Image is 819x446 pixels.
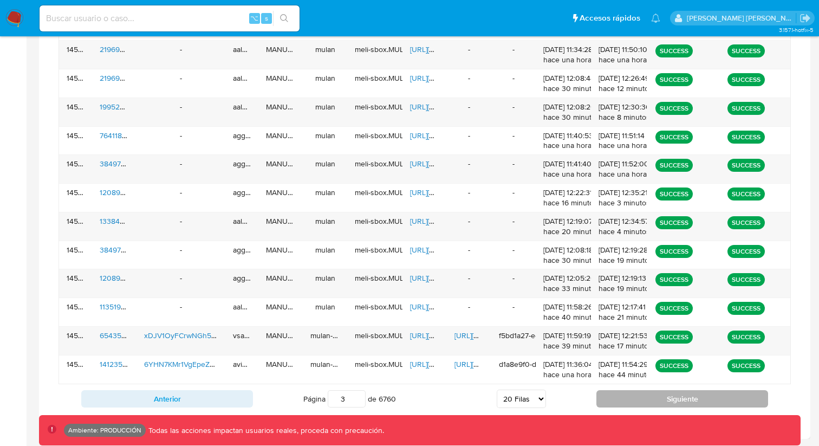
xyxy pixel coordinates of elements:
[265,13,268,23] span: s
[273,11,295,26] button: search-icon
[40,11,300,25] input: Buscar usuario o caso...
[779,25,814,34] span: 3.157.1-hotfix-5
[580,12,640,24] span: Accesos rápidos
[687,13,796,23] p: edwin.alonso@mercadolibre.com.co
[146,425,384,436] p: Todas las acciones impactan usuarios reales, proceda con precaución.
[799,12,811,24] a: Salir
[651,14,660,23] a: Notificaciones
[68,428,141,432] p: Ambiente: PRODUCCIÓN
[250,13,258,23] span: ⌥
